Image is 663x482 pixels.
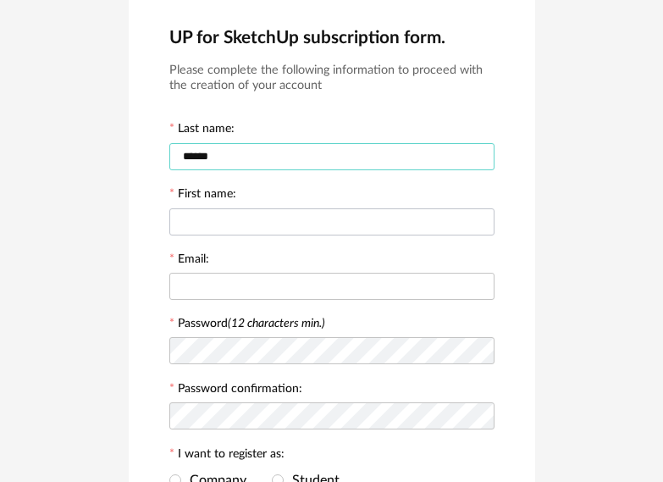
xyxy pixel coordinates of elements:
[169,383,302,398] label: Password confirmation:
[169,448,285,463] label: I want to register as:
[228,318,325,330] i: (12 characters min.)
[178,318,325,330] label: Password
[169,188,236,203] label: First name:
[169,253,209,269] label: Email:
[169,63,494,94] h3: Please complete the following information to proceed with the creation of your account
[169,123,235,138] label: Last name:
[169,26,494,49] h2: UP for SketchUp subscription form.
